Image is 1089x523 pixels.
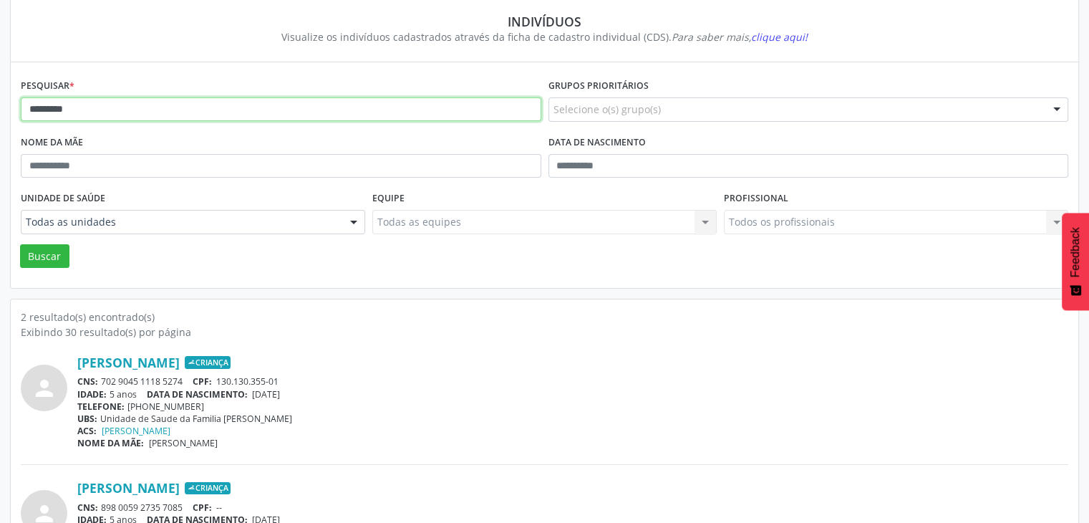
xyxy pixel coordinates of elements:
[77,480,180,496] a: [PERSON_NAME]
[20,244,69,269] button: Buscar
[1062,213,1089,310] button: Feedback - Mostrar pesquisa
[77,388,107,400] span: IDADE:
[147,388,248,400] span: DATA DE NASCIMENTO:
[372,188,405,210] label: Equipe
[21,188,105,210] label: Unidade de saúde
[216,502,222,514] span: --
[77,425,97,437] span: ACS:
[672,30,808,44] i: Para saber mais,
[1069,227,1082,277] span: Feedback
[21,310,1068,325] div: 2 resultado(s) encontrado(s)
[31,29,1058,44] div: Visualize os indivíduos cadastrados através da ficha de cadastro individual (CDS).
[149,437,218,449] span: [PERSON_NAME]
[21,325,1068,340] div: Exibindo 30 resultado(s) por página
[77,502,98,514] span: CNS:
[26,215,336,229] span: Todas as unidades
[77,502,1068,514] div: 898 0059 2735 7085
[548,132,646,154] label: Data de nascimento
[216,375,279,388] span: 130.130.355-01
[77,400,125,413] span: TELEFONE:
[77,413,97,425] span: UBS:
[77,400,1068,413] div: [PHONE_NUMBER]
[193,375,212,388] span: CPF:
[548,75,649,97] label: Grupos prioritários
[724,188,788,210] label: Profissional
[553,102,661,117] span: Selecione o(s) grupo(s)
[252,388,280,400] span: [DATE]
[77,437,144,449] span: NOME DA MÃE:
[77,413,1068,425] div: Unidade de Saude da Familia [PERSON_NAME]
[77,388,1068,400] div: 5 anos
[21,75,74,97] label: Pesquisar
[77,355,180,370] a: [PERSON_NAME]
[31,14,1058,29] div: Indivíduos
[32,375,57,401] i: person
[77,375,1068,388] div: 702 9045 1118 5274
[21,132,83,154] label: Nome da mãe
[751,30,808,44] span: clique aqui!
[102,425,170,437] a: [PERSON_NAME]
[77,375,98,388] span: CNS:
[185,482,231,495] span: Criança
[193,502,212,514] span: CPF:
[185,356,231,369] span: Criança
